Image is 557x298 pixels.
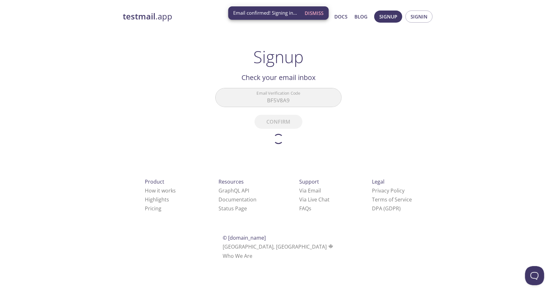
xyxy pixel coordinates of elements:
[372,187,405,194] a: Privacy Policy
[379,12,397,21] span: Signup
[302,7,326,19] button: Dismiss
[145,178,165,185] span: Product
[215,72,342,83] h2: Check your email inbox
[411,12,427,21] span: Signin
[374,11,402,23] button: Signup
[223,243,334,250] span: [GEOGRAPHIC_DATA], [GEOGRAPHIC_DATA]
[234,10,297,16] span: Email confirmed! Signing in...
[123,11,155,22] strong: testmail
[372,205,401,212] a: DPA (GDPR)
[525,266,544,285] iframe: Help Scout Beacon - Open
[309,205,311,212] span: s
[123,11,273,22] a: testmail.app
[253,47,304,66] h1: Signup
[299,178,319,185] span: Support
[354,12,368,21] a: Blog
[299,205,311,212] a: FAQ
[145,196,169,203] a: Highlights
[334,12,347,21] a: Docs
[372,196,412,203] a: Terms of Service
[219,187,249,194] a: GraphQL API
[145,187,176,194] a: How it works
[219,178,244,185] span: Resources
[219,196,256,203] a: Documentation
[299,187,321,194] a: Via Email
[223,252,253,259] a: Who We Are
[372,178,384,185] span: Legal
[405,11,433,23] button: Signin
[299,196,330,203] a: Via Live Chat
[219,205,247,212] a: Status Page
[145,205,162,212] a: Pricing
[223,234,266,241] span: © [DOMAIN_NAME]
[305,9,324,17] span: Dismiss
